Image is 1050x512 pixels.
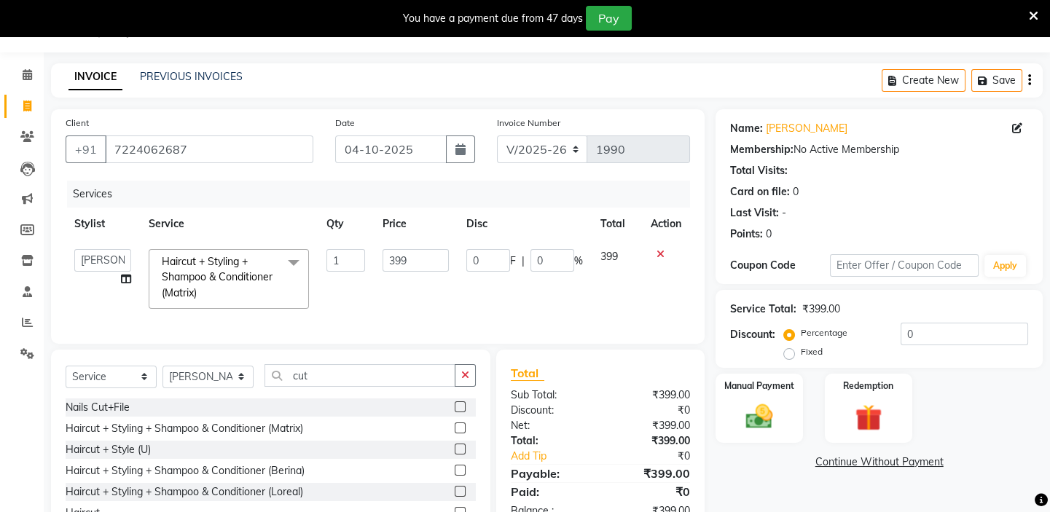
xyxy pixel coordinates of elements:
[730,227,763,242] div: Points:
[592,208,642,240] th: Total
[600,387,701,403] div: ₹399.00
[730,121,763,136] div: Name:
[66,484,303,500] div: Haircut + Styling + Shampoo & Conditioner (Loreal)
[766,121,847,136] a: [PERSON_NAME]
[730,184,790,200] div: Card on file:
[522,253,525,269] span: |
[730,142,794,157] div: Membership:
[793,184,799,200] div: 0
[730,163,788,178] div: Total Visits:
[162,255,273,299] span: Haircut + Styling + Shampoo & Conditioner (Matrix)
[847,401,890,435] img: _gift.svg
[737,401,781,432] img: _cash.svg
[140,70,243,83] a: PREVIOUS INVOICES
[500,418,600,433] div: Net:
[971,69,1022,92] button: Save
[500,403,600,418] div: Discount:
[830,254,979,277] input: Enter Offer / Coupon Code
[766,227,772,242] div: 0
[801,326,847,339] label: Percentage
[724,379,794,393] label: Manual Payment
[500,465,600,482] div: Payable:
[66,400,130,415] div: Nails Cut+File
[318,208,374,240] th: Qty
[617,449,701,464] div: ₹0
[68,64,122,90] a: INVOICE
[600,403,701,418] div: ₹0
[730,258,829,273] div: Coupon Code
[403,11,583,26] div: You have a payment due from 47 days
[600,483,701,500] div: ₹0
[801,345,823,358] label: Fixed
[718,454,1040,470] a: Continue Without Payment
[66,135,106,163] button: +91
[843,379,893,393] label: Redemption
[500,433,600,449] div: Total:
[600,418,701,433] div: ₹399.00
[66,421,303,436] div: Haircut + Styling + Shampoo & Conditioner (Matrix)
[335,117,355,130] label: Date
[730,205,779,221] div: Last Visit:
[586,6,632,31] button: Pay
[500,387,600,403] div: Sub Total:
[66,442,151,457] div: Haircut + Style (U)
[782,205,786,221] div: -
[265,364,455,387] input: Search or Scan
[730,327,775,342] div: Discount:
[802,302,840,317] div: ₹399.00
[374,208,458,240] th: Price
[730,142,1028,157] div: No Active Membership
[497,117,560,130] label: Invoice Number
[197,286,203,299] a: x
[140,208,318,240] th: Service
[730,302,796,317] div: Service Total:
[458,208,592,240] th: Disc
[642,208,690,240] th: Action
[511,366,544,381] span: Total
[66,117,89,130] label: Client
[66,208,140,240] th: Stylist
[105,135,313,163] input: Search by Name/Mobile/Email/Code
[500,449,617,464] a: Add Tip
[66,463,305,478] div: Haircut + Styling + Shampoo & Conditioner (Berina)
[882,69,965,92] button: Create New
[500,483,600,500] div: Paid:
[67,181,701,208] div: Services
[510,253,516,269] span: F
[574,253,583,269] span: %
[984,255,1026,277] button: Apply
[600,250,618,263] span: 399
[600,465,701,482] div: ₹399.00
[600,433,701,449] div: ₹399.00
